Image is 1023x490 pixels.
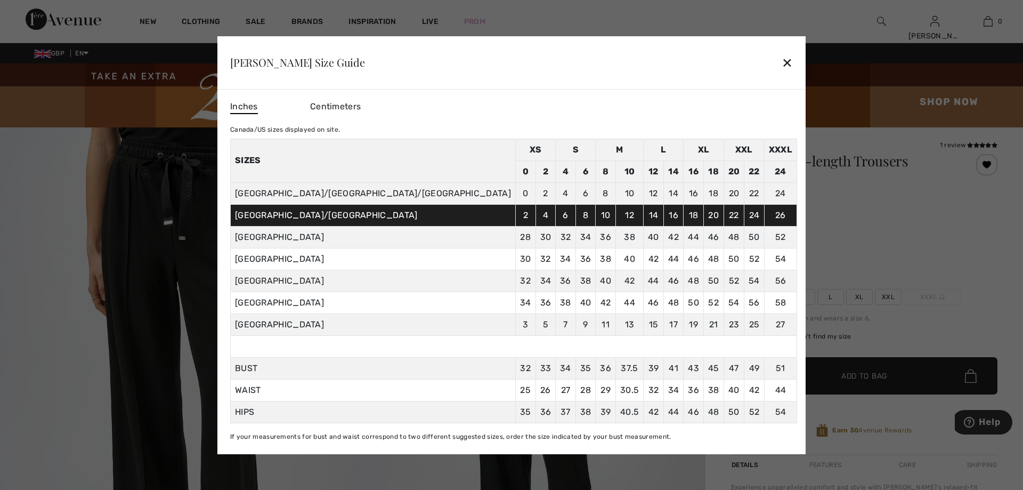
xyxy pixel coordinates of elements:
[684,314,704,335] td: 19
[230,226,515,248] td: [GEOGRAPHIC_DATA]
[708,363,719,373] span: 45
[580,385,591,395] span: 28
[724,204,744,226] td: 22
[644,226,664,248] td: 40
[535,226,556,248] td: 30
[744,226,765,248] td: 50
[556,248,576,270] td: 34
[764,160,797,182] td: 24
[230,125,797,134] div: Canada/US sizes displayed on site.
[600,385,611,395] span: 29
[230,248,515,270] td: [GEOGRAPHIC_DATA]
[230,432,797,441] div: If your measurements for bust and waist correspond to two different suggested sizes, order the si...
[580,363,591,373] span: 35
[620,407,639,417] span: 40.5
[648,363,659,373] span: 39
[764,204,797,226] td: 26
[648,407,659,417] span: 42
[596,160,616,182] td: 8
[515,248,535,270] td: 30
[540,385,551,395] span: 26
[684,292,704,314] td: 50
[663,226,684,248] td: 42
[615,314,643,335] td: 13
[230,270,515,292] td: [GEOGRAPHIC_DATA]
[744,182,765,204] td: 22
[596,314,616,335] td: 11
[644,139,684,160] td: L
[230,204,515,226] td: [GEOGRAPHIC_DATA]/[GEOGRAPHIC_DATA]
[580,407,591,417] span: 38
[230,379,515,401] td: WAIST
[724,270,744,292] td: 52
[615,160,643,182] td: 10
[575,160,596,182] td: 6
[644,292,664,314] td: 46
[620,385,639,395] span: 30.5
[744,270,765,292] td: 54
[230,292,515,314] td: [GEOGRAPHIC_DATA]
[535,204,556,226] td: 4
[668,407,679,417] span: 44
[575,314,596,335] td: 9
[556,139,596,160] td: S
[749,363,760,373] span: 49
[621,363,638,373] span: 37.5
[724,248,744,270] td: 50
[764,292,797,314] td: 58
[644,160,664,182] td: 12
[728,407,740,417] span: 50
[644,314,664,335] td: 15
[515,226,535,248] td: 28
[520,363,531,373] span: 32
[724,314,744,335] td: 23
[615,226,643,248] td: 38
[615,270,643,292] td: 42
[684,226,704,248] td: 44
[688,407,699,417] span: 46
[515,314,535,335] td: 3
[556,270,576,292] td: 36
[540,363,551,373] span: 33
[520,385,531,395] span: 25
[535,314,556,335] td: 5
[663,204,684,226] td: 16
[596,226,616,248] td: 36
[776,363,785,373] span: 51
[556,314,576,335] td: 7
[596,292,616,314] td: 42
[708,385,719,395] span: 38
[684,160,704,182] td: 16
[615,248,643,270] td: 40
[230,357,515,379] td: BUST
[230,100,258,114] span: Inches
[663,248,684,270] td: 44
[688,363,699,373] span: 43
[749,407,760,417] span: 52
[600,363,611,373] span: 36
[575,292,596,314] td: 40
[724,292,744,314] td: 54
[556,204,576,226] td: 6
[703,204,724,226] td: 20
[703,160,724,182] td: 18
[724,226,744,248] td: 48
[515,270,535,292] td: 32
[663,160,684,182] td: 14
[684,270,704,292] td: 48
[535,160,556,182] td: 2
[764,139,797,160] td: XXXL
[615,292,643,314] td: 44
[515,182,535,204] td: 0
[703,182,724,204] td: 18
[744,160,765,182] td: 22
[764,314,797,335] td: 27
[596,270,616,292] td: 40
[596,182,616,204] td: 8
[596,204,616,226] td: 10
[703,248,724,270] td: 48
[663,182,684,204] td: 14
[575,182,596,204] td: 6
[644,182,664,204] td: 12
[703,270,724,292] td: 50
